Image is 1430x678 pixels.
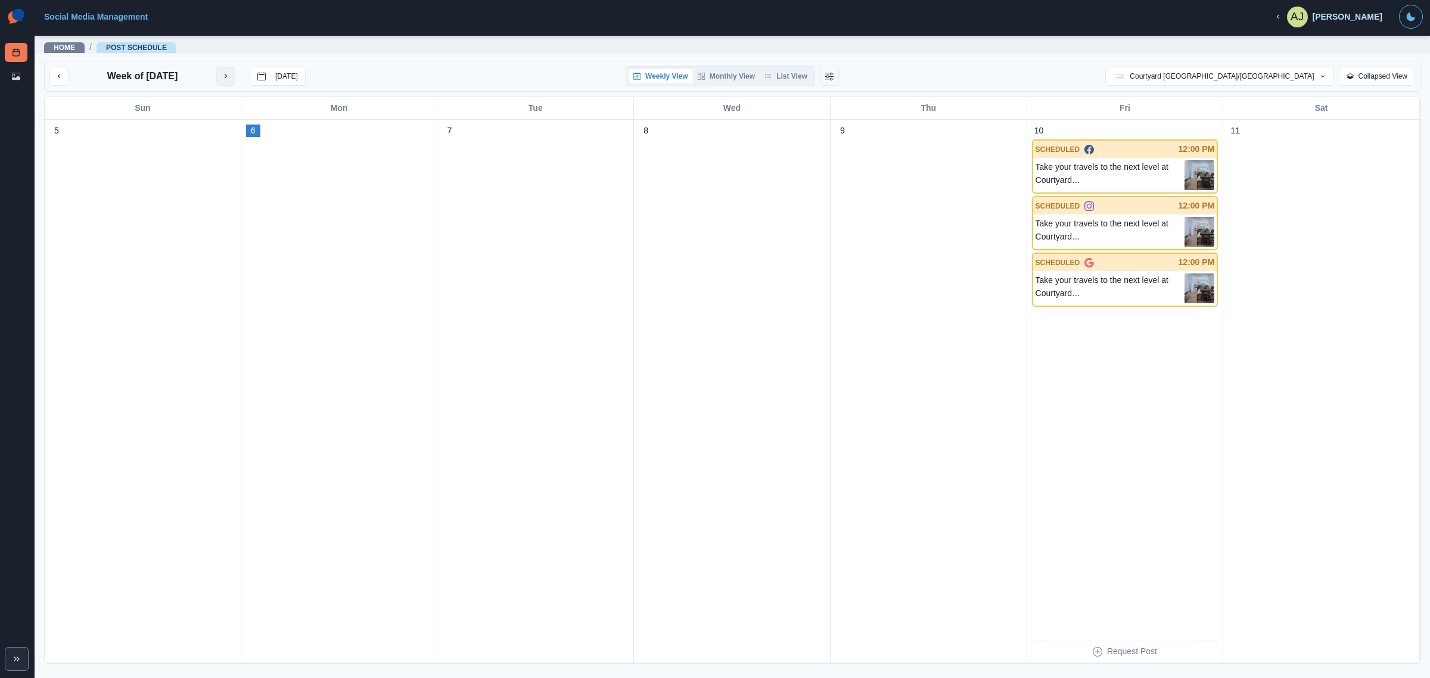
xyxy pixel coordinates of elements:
p: SCHEDULED [1036,144,1080,155]
p: 10 [1034,125,1044,137]
div: [PERSON_NAME] [1313,12,1382,22]
p: SCHEDULED [1036,257,1080,268]
a: Social Media Management [44,12,148,21]
p: [DATE] [275,72,298,80]
p: Request Post [1107,645,1157,658]
button: previous month [49,67,69,86]
button: [PERSON_NAME] [1264,5,1392,29]
img: kurhk33cuhjead5gtroy [1185,160,1214,190]
p: 9 [840,125,845,137]
nav: breadcrumb [44,41,176,54]
p: 5 [54,125,59,137]
p: 11 [1230,125,1240,137]
div: Tue [437,97,634,119]
div: Fri [1027,97,1224,119]
button: Weekly View [629,69,693,83]
button: next month [216,67,235,86]
div: Sun [45,97,241,119]
p: Take your travels to the next level at Courtyard [GEOGRAPHIC_DATA]/[GEOGRAPHIC_DATA]! Whether you... [1036,217,1185,247]
p: Take your travels to the next level at Courtyard [GEOGRAPHIC_DATA]/[GEOGRAPHIC_DATA]! Whether you... [1036,273,1185,303]
a: Post Schedule [5,43,27,62]
p: 12:00 PM [1179,200,1215,212]
button: Toggle Mode [1399,5,1423,29]
p: 8 [643,125,648,137]
button: Change View Order [820,67,839,86]
div: Wed [634,97,831,119]
img: kurhk33cuhjead5gtroy [1185,217,1214,247]
span: / [89,41,92,54]
a: Home [54,43,75,52]
button: Expand [5,647,29,671]
button: Courtyard [GEOGRAPHIC_DATA]/[GEOGRAPHIC_DATA] [1105,67,1333,86]
button: Collapsed View [1339,67,1416,86]
p: 6 [251,125,256,137]
div: Thu [831,97,1027,119]
p: Take your travels to the next level at Courtyard [GEOGRAPHIC_DATA]/[GEOGRAPHIC_DATA]! Whether you... [1036,160,1185,190]
img: kurhk33cuhjead5gtroy [1185,273,1214,303]
button: go to today [250,67,306,86]
div: Sat [1223,97,1420,119]
p: Week of [DATE] [107,69,178,83]
div: Alexandra James [1291,2,1304,31]
div: Mon [241,97,438,119]
p: 12:00 PM [1179,256,1215,269]
img: 592041627630574 [1113,70,1125,82]
a: Post Schedule [106,43,167,52]
button: List View [760,69,812,83]
p: 7 [447,125,452,137]
p: 12:00 PM [1179,143,1215,155]
button: Monthly View [693,69,760,83]
p: SCHEDULED [1036,201,1080,212]
a: Media Library [5,67,27,86]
